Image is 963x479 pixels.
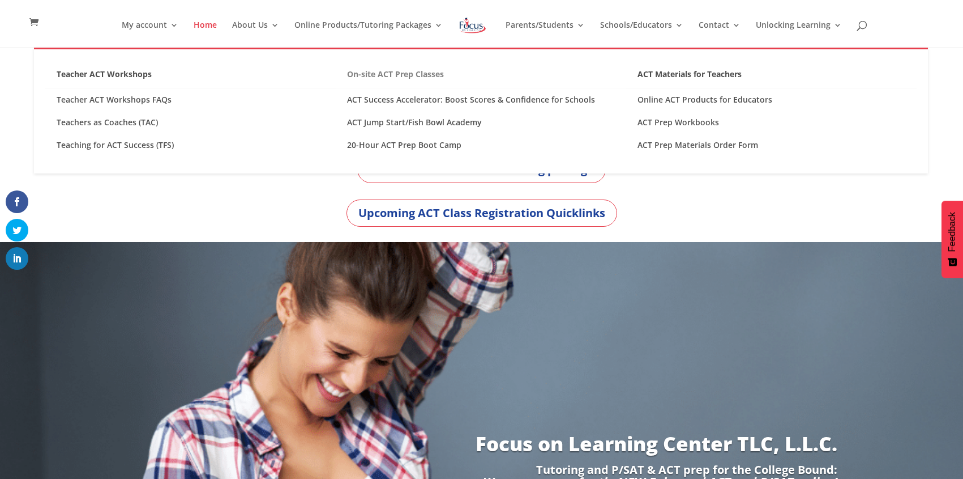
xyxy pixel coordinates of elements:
a: About Us [232,21,279,48]
a: 20-Hour ACT Prep Boot Camp [336,134,626,156]
a: ACT Materials for Teachers [626,66,917,88]
a: Schools/Educators [600,21,683,48]
a: Contact [699,21,741,48]
button: Feedback - Show survey [941,201,963,278]
a: My account [122,21,178,48]
a: Unlocking Learning [756,21,842,48]
a: Teacher ACT Workshops FAQs [45,88,336,111]
a: Home [194,21,217,48]
a: ACT Jump Start/Fish Bowl Academy [336,111,626,134]
a: On-site ACT Prep Classes [336,66,626,88]
a: ACT Success Accelerator: Boost Scores & Confidence for Schools [336,88,626,111]
a: Teacher ACT Workshops [45,66,336,88]
img: Focus on Learning [458,15,487,36]
p: Tutoring and P/SAT & ACT prep for the College Bound: [126,464,837,476]
a: Online Products/Tutoring Packages [294,21,443,48]
a: Focus on Learning Center TLC, L.L.C. [476,430,837,457]
a: Parents/Students [506,21,585,48]
a: Teaching for ACT Success (TFS) [45,134,336,156]
a: ACT Prep Workbooks [626,111,917,134]
a: Teachers as Coaches (TAC) [45,111,336,134]
span: Feedback [947,212,957,252]
a: Upcoming ACT Class Registration Quicklinks [346,200,617,227]
a: Online ACT Products for Educators [626,88,917,111]
a: ACT Prep Materials Order Form [626,134,917,156]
